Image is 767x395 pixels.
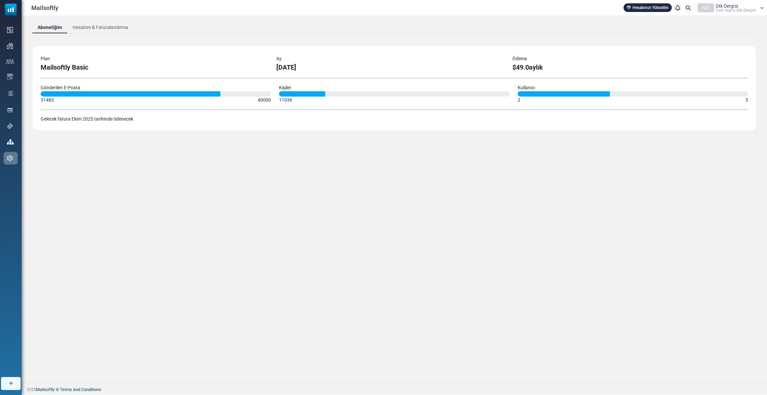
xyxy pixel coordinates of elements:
a: Aboneliğim [32,21,67,33]
div: Ödeme [512,55,740,62]
span: Dtk Dergi̇si̇ [716,4,738,8]
div: Gelecek fatura Ekim 2025 tarihinde ödenecek [41,116,748,123]
div: 31483 [41,97,54,104]
img: dashboard-icon.svg [7,27,13,33]
span: Mailsoftly [31,3,58,12]
span: Kişiler [279,85,291,90]
div: 11036 [279,97,292,104]
div: 40000 [258,97,271,104]
a: Hesabınızı Yükseltin [624,3,672,12]
div: 5 [745,97,748,104]
a: Hesabım & Faturalandırma [67,21,133,33]
span: Kullanıcı [518,85,535,90]
div: 2 [518,97,520,104]
div: Mailsoftly Basic [41,62,268,72]
img: settings-icon.svg [7,155,13,161]
img: workflow.svg [7,90,14,97]
span: aylık [529,63,543,71]
img: landing_pages.svg [7,107,13,113]
div: Ay [276,55,504,62]
div: [DATE] [276,62,504,72]
a: Mailsoftly © [36,387,59,392]
span: Fom Ajans Dtk Dergi̇si̇ [716,8,756,12]
div: $49.0 [512,62,740,72]
img: mailsoftly_icon_blue_white.svg [5,4,17,15]
div: FAD [697,3,714,12]
div: Plan [41,55,268,62]
img: contacts-icon.svg [6,59,14,64]
span: translation missing: tr.layouts.footer.terms_and_conditions [60,387,101,392]
span: Gönderilen E-Posta [41,85,80,90]
a: Terms And Conditions [60,387,101,392]
footer: 2025 [22,383,767,395]
img: email-templates-icon.svg [7,74,13,80]
a: FAD Dtk Dergi̇si̇ Fom Ajans Dtk Dergi̇si̇ [697,3,764,12]
img: support-icon.svg [7,123,13,129]
img: campaigns-icon.png [7,43,13,49]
